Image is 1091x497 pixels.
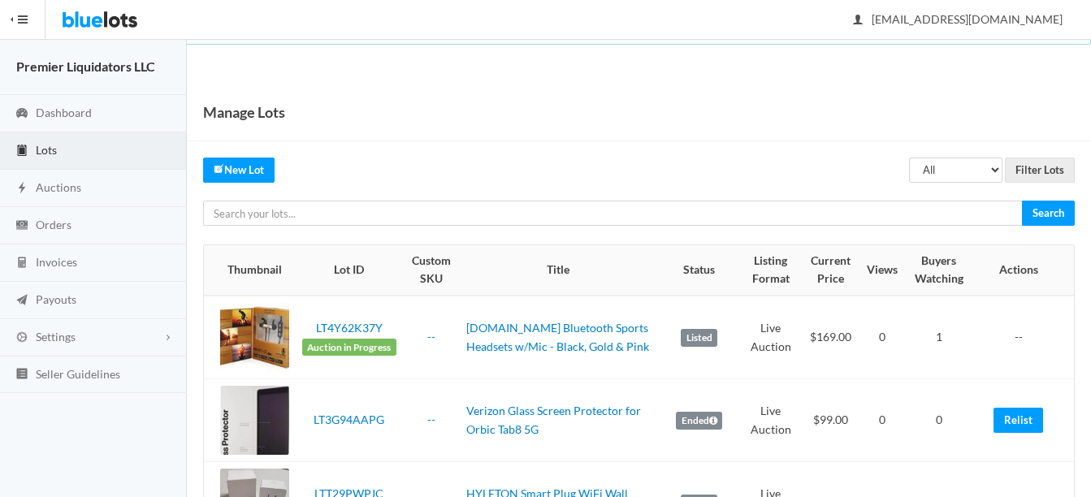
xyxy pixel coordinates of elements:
span: Lots [36,143,57,157]
input: Filter Lots [1005,158,1075,183]
td: Live Auction [741,379,801,462]
span: Dashboard [36,106,92,119]
th: Actions [973,245,1074,296]
th: Listing Format [741,245,801,296]
ion-icon: person [850,13,866,28]
td: 0 [904,379,973,462]
a: [DOMAIN_NAME] Bluetooth Sports Headsets w/Mic - Black, Gold & Pink [466,321,649,353]
span: Auction in Progress [302,339,396,357]
label: Listed [681,329,717,347]
td: $169.00 [801,296,861,379]
h1: Manage Lots [203,100,285,124]
ion-icon: cog [14,331,30,346]
span: Invoices [36,255,77,269]
ion-icon: cash [14,218,30,234]
span: [EMAIL_ADDRESS][DOMAIN_NAME] [854,12,1063,26]
a: createNew Lot [203,158,275,183]
th: Lot ID [296,245,403,296]
span: Seller Guidelines [36,367,120,381]
th: Views [860,245,904,296]
td: 0 [860,296,904,379]
th: Title [460,245,657,296]
label: Ended [676,412,722,430]
a: -- [427,330,435,344]
a: Relist [994,408,1043,433]
strong: Premier Liquidators LLC [16,58,155,74]
input: Search [1022,201,1075,226]
th: Buyers Watching [904,245,973,296]
th: Thumbnail [204,245,296,296]
span: Settings [36,330,76,344]
ion-icon: create [214,163,224,174]
th: Current Price [801,245,861,296]
ion-icon: flash [14,181,30,197]
span: Payouts [36,292,76,306]
span: Orders [36,218,71,231]
ion-icon: paper plane [14,293,30,309]
th: Status [657,245,741,296]
ion-icon: calculator [14,256,30,271]
td: -- [973,296,1074,379]
ion-icon: list box [14,367,30,382]
a: LT4Y62K37Y [316,321,383,335]
td: Live Auction [741,296,801,379]
ion-icon: speedometer [14,106,30,122]
td: 0 [860,379,904,462]
a: Verizon Glass Screen Protector for Orbic Tab8 5G [466,404,641,436]
ion-icon: clipboard [14,144,30,159]
a: -- [427,413,435,426]
a: LT3G94AAPG [314,413,384,426]
td: $99.00 [801,379,861,462]
input: Search your lots... [203,201,1023,226]
span: Auctions [36,180,81,194]
td: 1 [904,296,973,379]
th: Custom SKU [403,245,460,296]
